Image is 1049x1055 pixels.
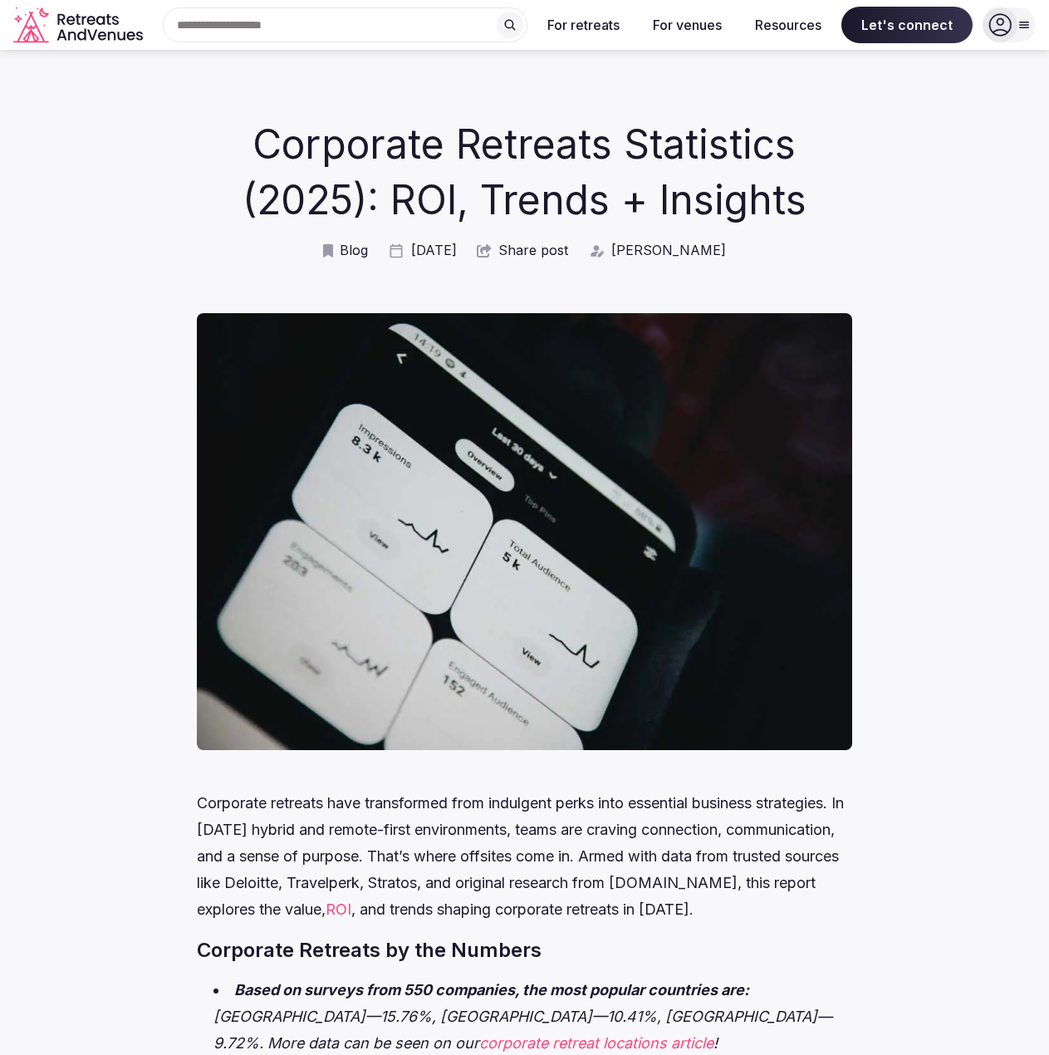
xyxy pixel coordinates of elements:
a: [PERSON_NAME] [588,241,726,259]
h3: Corporate Retreats by the Numbers [197,936,852,964]
p: Corporate retreats have transformed from indulgent perks into essential business strategies. In [... [197,790,852,923]
img: Corporate Retreats Statistics (2025): ROI, Trends + Insights [197,313,852,750]
a: Visit the homepage [13,7,146,44]
em: Based on surveys from 550 companies, the most popular countries are: [234,981,749,999]
button: For retreats [534,7,633,43]
em: [GEOGRAPHIC_DATA]—15.76%, [GEOGRAPHIC_DATA]—10.41%, [GEOGRAPHIC_DATA]—9.72%. More data can be see... [213,1008,832,1052]
button: For venues [640,7,735,43]
a: Blog [323,241,368,259]
a: ROI [326,900,351,918]
span: Share post [498,241,568,259]
svg: Retreats and Venues company logo [13,7,146,44]
span: Blog [340,241,368,259]
button: Resources [742,7,835,43]
h1: Corporate Retreats Statistics (2025): ROI, Trends + Insights [238,116,811,228]
span: Let's connect [841,7,973,43]
span: [PERSON_NAME] [611,241,726,259]
a: corporate retreat locations article [479,1034,713,1052]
